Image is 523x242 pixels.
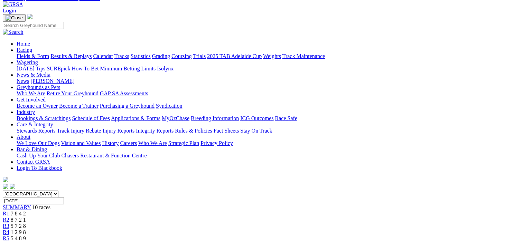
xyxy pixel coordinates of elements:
[17,53,49,59] a: Fields & Form
[17,53,520,59] div: Racing
[100,66,156,71] a: Minimum Betting Limits
[17,78,29,84] a: News
[17,59,38,65] a: Wagering
[17,146,47,152] a: Bar & Dining
[72,115,110,121] a: Schedule of Fees
[3,211,9,216] a: R1
[3,204,31,210] a: SUMMARY
[61,140,101,146] a: Vision and Values
[11,235,26,241] span: 5 4 8 9
[57,128,101,134] a: Track Injury Rebate
[114,53,129,59] a: Tracks
[214,128,239,134] a: Fact Sheets
[207,53,262,59] a: 2025 TAB Adelaide Cup
[32,204,50,210] span: 10 races
[120,140,137,146] a: Careers
[3,223,9,229] a: R3
[27,14,32,19] img: logo-grsa-white.png
[11,217,26,223] span: 8 7 2 1
[17,97,46,103] a: Get Involved
[17,103,58,109] a: Become an Owner
[11,223,26,229] span: 5 7 2 8
[93,53,113,59] a: Calendar
[3,8,16,13] a: Login
[47,66,70,71] a: SUREpick
[17,134,30,140] a: About
[111,115,160,121] a: Applications & Forms
[131,53,151,59] a: Statistics
[263,53,281,59] a: Weights
[30,78,74,84] a: [PERSON_NAME]
[17,66,45,71] a: [DATE] Tips
[17,103,520,109] div: Get Involved
[17,78,520,84] div: News & Media
[138,140,167,146] a: Who We Are
[17,66,520,72] div: Wagering
[3,184,8,189] img: facebook.svg
[100,103,155,109] a: Purchasing a Greyhound
[3,22,64,29] input: Search
[17,128,55,134] a: Stewards Reports
[162,115,189,121] a: MyOzChase
[59,103,99,109] a: Become a Trainer
[47,90,99,96] a: Retire Your Greyhound
[3,177,8,182] img: logo-grsa-white.png
[282,53,325,59] a: Track Maintenance
[17,41,30,47] a: Home
[17,153,60,158] a: Cash Up Your Club
[11,211,26,216] span: 7 8 4 2
[3,229,9,235] a: R4
[17,128,520,134] div: Care & Integrity
[3,197,64,204] input: Select date
[17,90,45,96] a: Who We Are
[3,14,26,22] button: Toggle navigation
[50,53,92,59] a: Results & Replays
[17,109,35,115] a: Industry
[193,53,206,59] a: Trials
[17,165,62,171] a: Login To Blackbook
[171,53,192,59] a: Coursing
[61,153,147,158] a: Chasers Restaurant & Function Centre
[10,184,15,189] img: twitter.svg
[17,122,53,127] a: Care & Integrity
[240,128,272,134] a: Stay On Track
[102,128,134,134] a: Injury Reports
[200,140,233,146] a: Privacy Policy
[156,103,182,109] a: Syndication
[17,84,60,90] a: Greyhounds as Pets
[152,53,170,59] a: Grading
[17,115,71,121] a: Bookings & Scratchings
[102,140,119,146] a: History
[72,66,99,71] a: How To Bet
[17,159,50,165] a: Contact GRSA
[157,66,174,71] a: Isolynx
[17,47,32,53] a: Racing
[100,90,148,96] a: GAP SA Assessments
[136,128,174,134] a: Integrity Reports
[3,29,24,35] img: Search
[175,128,212,134] a: Rules & Policies
[3,235,9,241] a: R5
[17,90,520,97] div: Greyhounds as Pets
[17,115,520,122] div: Industry
[275,115,297,121] a: Race Safe
[17,153,520,159] div: Bar & Dining
[240,115,273,121] a: ICG Outcomes
[6,15,23,21] img: Close
[168,140,199,146] a: Strategic Plan
[3,1,23,8] img: GRSA
[3,217,9,223] a: R2
[11,229,26,235] span: 1 2 9 8
[17,140,520,146] div: About
[191,115,239,121] a: Breeding Information
[17,72,50,78] a: News & Media
[17,140,59,146] a: We Love Our Dogs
